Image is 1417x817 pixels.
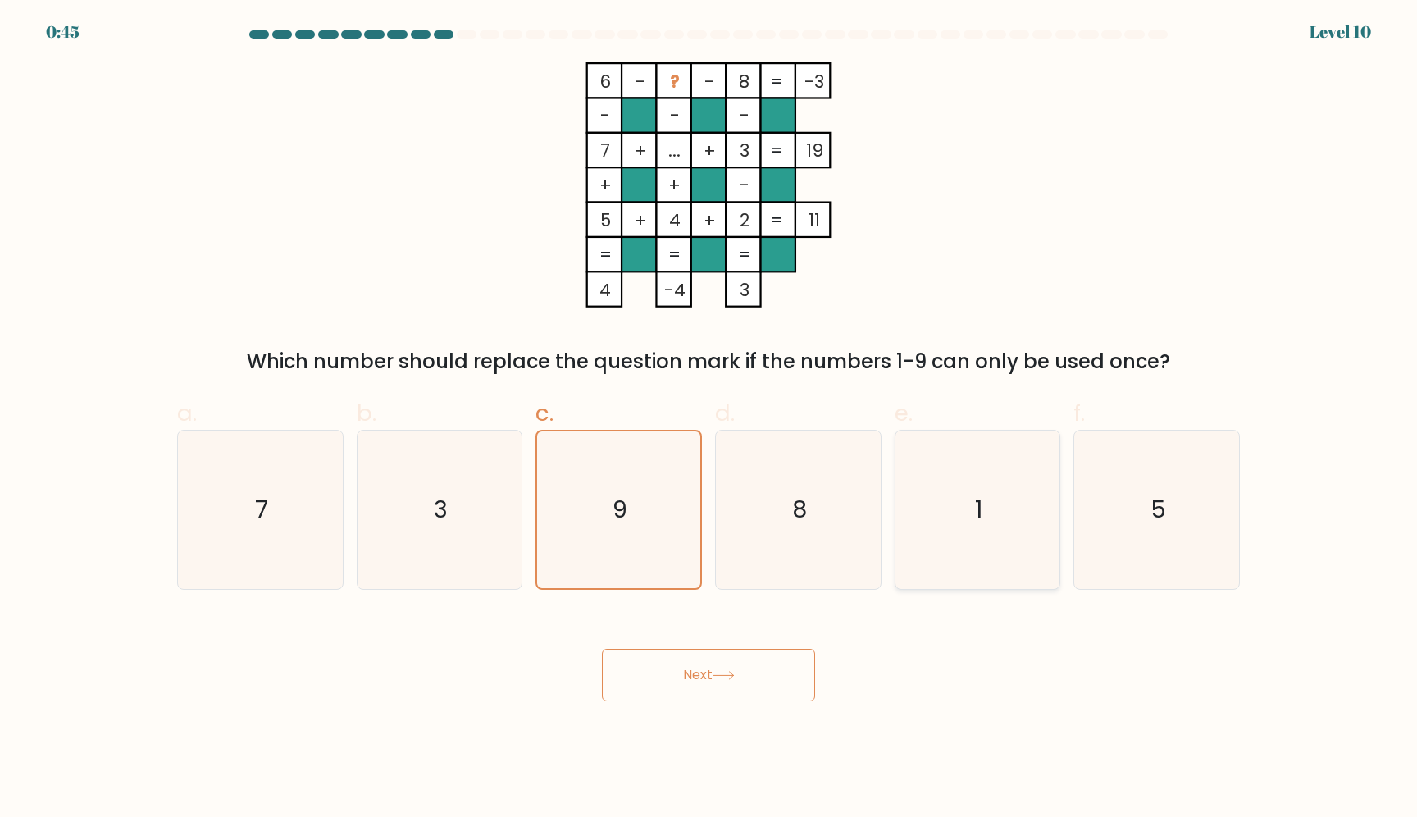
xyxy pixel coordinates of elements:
tspan: + [668,173,681,197]
tspan: ? [670,70,680,94]
text: 1 [975,493,982,526]
tspan: - [740,173,750,197]
span: a. [177,397,197,429]
text: 3 [434,493,448,526]
tspan: ... [668,139,681,162]
div: 0:45 [46,20,80,44]
button: Next [602,649,815,701]
tspan: 4 [599,278,611,302]
div: Which number should replace the question mark if the numbers 1-9 can only be used once? [187,347,1230,377]
tspan: 3 [740,278,750,302]
div: Level 10 [1310,20,1371,44]
tspan: 19 [806,139,823,162]
tspan: 11 [809,208,820,232]
tspan: = [771,208,783,232]
tspan: - [636,70,645,94]
tspan: + [599,173,612,197]
tspan: + [635,208,647,232]
tspan: = [738,243,750,267]
tspan: - [670,103,680,127]
span: e. [895,397,913,429]
tspan: 4 [669,208,681,232]
span: d. [715,397,735,429]
tspan: = [771,139,783,162]
text: 7 [255,493,268,526]
tspan: 8 [739,70,750,94]
tspan: 6 [599,70,611,94]
text: 5 [1150,493,1166,526]
span: f. [1073,397,1085,429]
tspan: + [635,139,647,162]
tspan: 3 [740,139,750,162]
tspan: 7 [600,139,610,162]
text: 8 [792,493,807,526]
tspan: = [771,70,783,94]
span: c. [535,397,554,429]
tspan: 5 [600,208,611,232]
tspan: - [704,70,714,94]
tspan: = [599,243,612,267]
tspan: 2 [740,208,750,232]
tspan: - [600,103,610,127]
tspan: = [668,243,681,267]
tspan: + [704,139,716,162]
tspan: - [740,103,750,127]
text: 9 [613,493,628,526]
span: b. [357,397,376,429]
tspan: + [704,208,716,232]
tspan: -4 [664,278,686,302]
tspan: -3 [804,70,824,94]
